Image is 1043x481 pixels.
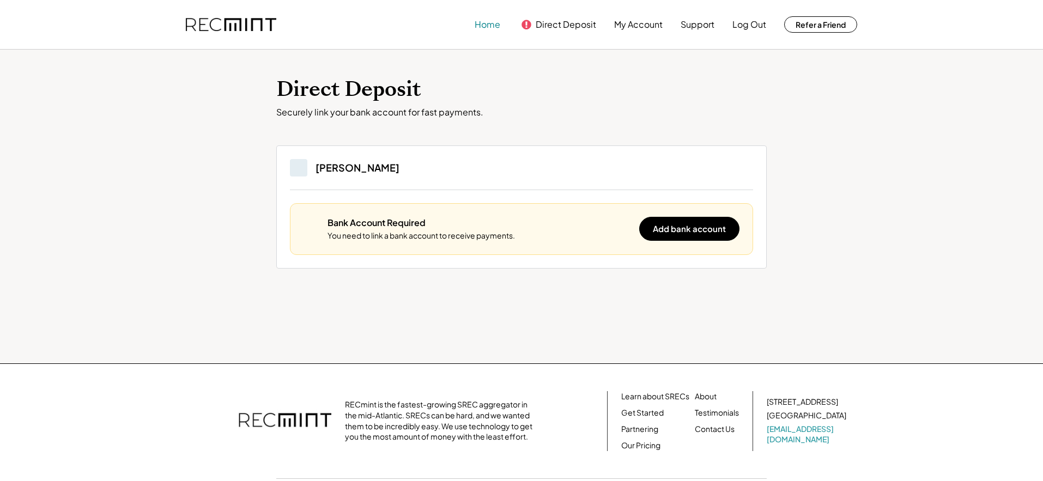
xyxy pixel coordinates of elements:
[239,402,331,440] img: recmint-logotype%403x.png
[732,14,766,35] button: Log Out
[316,161,399,174] h3: [PERSON_NAME]
[621,407,664,418] a: Get Started
[767,410,846,421] div: [GEOGRAPHIC_DATA]
[186,18,276,32] img: recmint-logotype%403x.png
[767,424,848,445] a: [EMAIL_ADDRESS][DOMAIN_NAME]
[784,16,857,33] button: Refer a Friend
[536,14,596,35] button: Direct Deposit
[345,399,538,442] div: RECmint is the fastest-growing SREC aggregator in the mid-Atlantic. SRECs can be hard, and we wan...
[276,107,767,118] div: Securely link your bank account for fast payments.
[475,14,500,35] button: Home
[292,161,305,174] img: People.svg
[639,217,739,241] button: Add bank account
[695,424,735,435] a: Contact Us
[695,407,739,418] a: Testimonials
[328,230,515,241] div: You need to link a bank account to receive payments.
[621,440,660,451] a: Our Pricing
[328,217,426,229] div: Bank Account Required
[681,14,714,35] button: Support
[767,397,838,407] div: [STREET_ADDRESS]
[621,391,689,402] a: Learn about SRECs
[621,424,658,435] a: Partnering
[276,77,767,102] h1: Direct Deposit
[695,391,717,402] a: About
[614,14,663,35] button: My Account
